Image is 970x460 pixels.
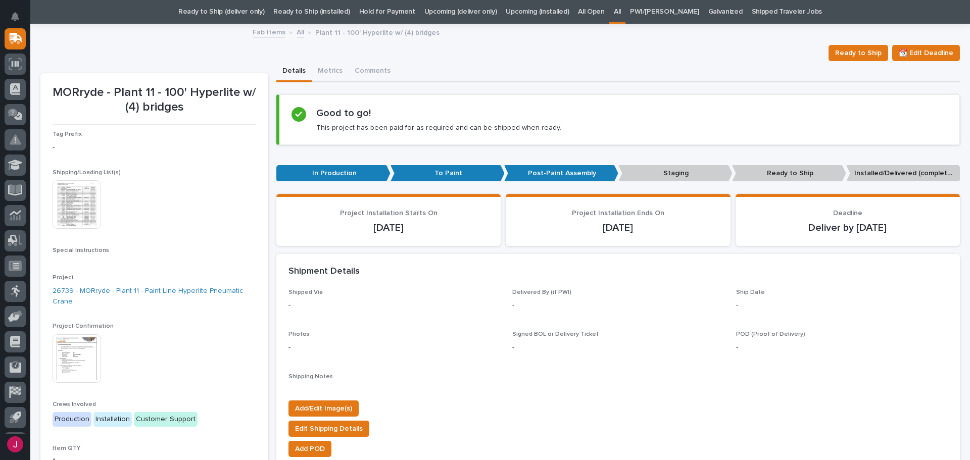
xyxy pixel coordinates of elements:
p: - [736,342,948,353]
h2: Shipment Details [288,266,360,277]
p: - [512,342,724,353]
button: Add/Edit Image(s) [288,400,359,417]
button: Comments [349,61,397,82]
p: Deliver by [DATE] [748,222,948,234]
p: Plant 11 - 100' Hyperlite w/ (4) bridges [315,26,440,37]
p: - [288,342,500,353]
p: Installed/Delivered (completely done) [846,165,960,182]
span: Signed BOL or Delivery Ticket [512,331,599,337]
p: To Paint [391,165,505,182]
p: - [736,300,948,311]
span: Ready to Ship [835,47,882,59]
div: Customer Support [134,412,198,427]
span: Shipped Via [288,289,323,295]
span: Add POD [295,443,325,455]
button: Edit Shipping Details [288,421,369,437]
p: - [288,300,500,311]
span: Project Confirmation [53,323,114,329]
span: Edit Shipping Details [295,423,363,435]
span: Ship Date [736,289,765,295]
span: 📆 Edit Deadline [899,47,953,59]
span: Item QTY [53,445,80,451]
button: users-avatar [5,434,26,455]
p: [DATE] [518,222,718,234]
p: Staging [618,165,733,182]
span: Special Instructions [53,247,109,253]
a: Fab Items [253,26,285,37]
span: Delivered By (if PWI) [512,289,571,295]
span: Project Installation Starts On [340,210,438,217]
span: Deadline [833,210,862,217]
button: 📆 Edit Deadline [892,45,960,61]
p: - [53,142,256,153]
a: All [297,26,304,37]
div: Notifications [13,12,26,28]
span: Shipping Notes [288,374,333,380]
span: Shipping/Loading List(s) [53,170,121,176]
div: Installation [93,412,132,427]
p: MORryde - Plant 11 - 100' Hyperlite w/ (4) bridges [53,85,256,115]
span: Crews Involved [53,401,96,407]
span: Photos [288,331,310,337]
p: In Production [276,165,391,182]
p: - [512,300,724,311]
button: Metrics [312,61,349,82]
span: Project [53,275,74,281]
p: Ready to Ship [732,165,846,182]
button: Notifications [5,6,26,27]
span: POD (Proof of Delivery) [736,331,805,337]
span: Tag Prefix [53,131,82,137]
p: Post-Paint Assembly [504,165,618,182]
button: Details [276,61,312,82]
div: Production [53,412,91,427]
p: [DATE] [288,222,489,234]
span: Add/Edit Image(s) [295,402,352,415]
button: Add POD [288,441,331,457]
button: Ready to Ship [829,45,888,61]
p: This project has been paid for as required and can be shipped when ready. [316,123,561,132]
span: Project Installation Ends On [572,210,664,217]
a: 26739 - MORryde - Plant 11 - Paint Line Hyperlite Pneumatic Crane [53,286,256,307]
h2: Good to go! [316,107,371,119]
